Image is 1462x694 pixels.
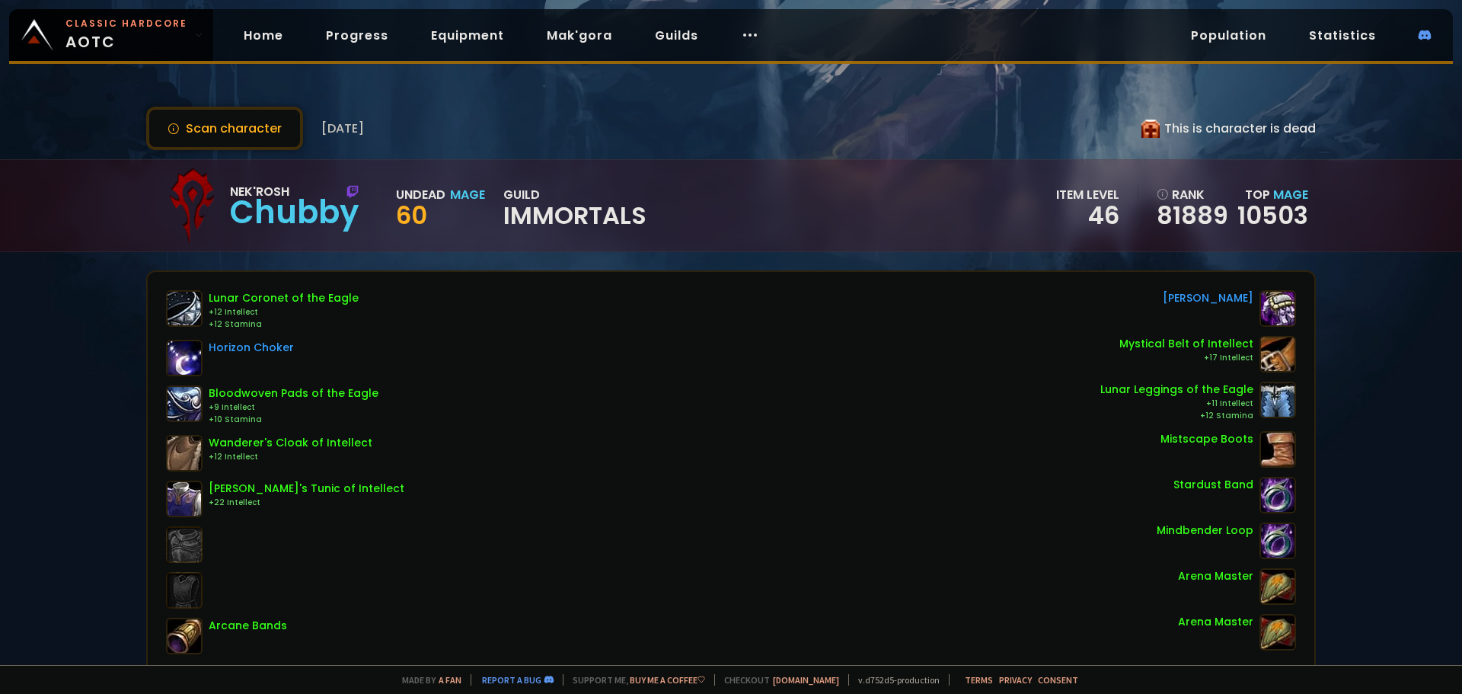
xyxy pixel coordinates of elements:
img: item-14266 [166,385,203,422]
div: Nek'Rosh [230,182,359,201]
span: [DATE] [321,119,364,138]
div: Stardust Band [1173,477,1253,493]
a: Equipment [419,20,516,51]
div: +12 Intellect [209,451,372,463]
a: Consent [1038,674,1078,686]
a: 81889 [1157,204,1228,227]
div: +12 Stamina [209,318,359,331]
div: [PERSON_NAME]'s Tunic of Intellect [209,481,404,497]
div: rank [1157,185,1228,204]
img: item-18706 [1259,614,1296,651]
span: Support me, [563,674,705,686]
img: item-10108 [166,435,203,472]
a: 10503 [1237,198,1308,232]
div: Mystical Belt of Intellect [1119,336,1253,352]
div: +12 Intellect [209,306,359,318]
a: Home [231,20,295,51]
img: item-4047 [1259,431,1296,468]
div: Arcane Bands [209,618,287,634]
img: item-5009 [1259,523,1296,559]
a: Progress [314,20,401,51]
div: +17 Intellect [1119,352,1253,364]
div: Bloodwoven Pads of the Eagle [209,385,378,401]
img: item-14257 [1259,382,1296,418]
button: Scan character [146,107,303,150]
a: Mak'gora [535,20,624,51]
small: Classic Hardcore [65,17,187,30]
img: item-18706 [1259,568,1296,605]
img: item-9946 [166,481,203,517]
div: +10 Stamina [209,414,378,426]
img: item-18083 [1259,290,1296,327]
div: Mistscape Boots [1160,431,1253,447]
div: item level [1056,185,1119,204]
span: Made by [393,674,461,686]
div: Mindbender Loop [1157,523,1253,539]
a: Report a bug [482,674,541,686]
div: [PERSON_NAME] [1163,290,1253,306]
div: Lunar Leggings of the Eagle [1100,382,1253,398]
div: Arena Master [1178,614,1253,630]
a: Terms [965,674,993,686]
span: v. d752d5 - production [848,674,940,686]
div: Arena Master [1178,568,1253,584]
span: Checkout [714,674,839,686]
img: item-10180 [1259,336,1296,373]
span: Immortals [503,204,646,227]
div: Mage [450,185,485,204]
img: item-14252 [166,290,203,327]
div: Chubby [230,201,359,224]
a: Population [1179,20,1278,51]
span: 60 [396,198,427,232]
a: Privacy [999,674,1032,686]
a: Buy me a coffee [630,674,705,686]
div: +9 Intellect [209,401,378,414]
img: item-12055 [1259,477,1296,513]
div: This is character is dead [1141,119,1316,138]
div: Horizon Choker [209,340,294,356]
div: 46 [1056,204,1119,227]
div: +11 Intellect [1100,398,1253,410]
div: Top [1237,185,1308,204]
div: Lunar Coronet of the Eagle [209,290,359,306]
div: guild [503,185,646,227]
div: Undead [396,185,445,204]
span: Mage [1273,186,1308,203]
div: Wanderer's Cloak of Intellect [209,435,372,451]
div: +12 Stamina [1100,410,1253,422]
a: Classic HardcoreAOTC [9,9,213,61]
div: +22 Intellect [209,497,404,509]
a: Statistics [1297,20,1388,51]
span: AOTC [65,17,187,53]
a: [DOMAIN_NAME] [773,674,839,686]
img: item-13085 [166,340,203,376]
img: item-8285 [166,618,203,654]
a: Guilds [643,20,710,51]
a: a fan [439,674,461,686]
